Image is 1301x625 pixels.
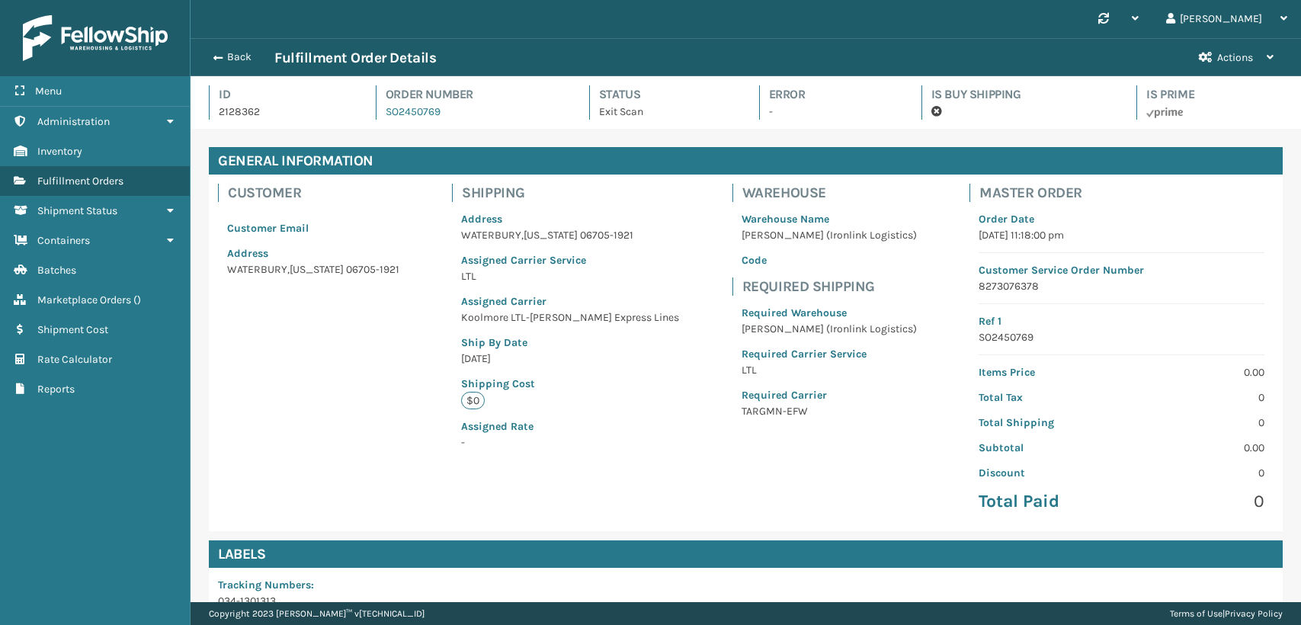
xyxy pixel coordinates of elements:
p: [DATE] [461,351,679,367]
p: 8273076378 [979,278,1264,294]
p: 2128362 [219,104,348,120]
p: Ref 1 [979,313,1264,329]
h4: Error [769,85,894,104]
h4: Order Number [386,85,562,104]
p: SO2450769 [979,329,1264,345]
a: SO2450769 [386,105,441,118]
p: 0.00 [1131,364,1264,380]
span: WATERBURY [227,263,287,276]
h4: Labels [209,540,1283,568]
a: Privacy Policy [1225,608,1283,619]
span: Tracking Numbers : [218,579,314,591]
a: Terms of Use [1170,608,1222,619]
p: Subtotal [979,440,1112,456]
p: Assigned Carrier Service [461,252,679,268]
p: 034-1301313 [218,593,420,609]
span: Shipment Cost [37,323,108,336]
p: Customer Email [227,220,399,236]
p: $0 [461,392,485,409]
span: Actions [1217,51,1253,64]
span: [US_STATE] [524,229,578,242]
span: [US_STATE] [290,263,344,276]
button: Back [204,50,274,64]
span: ( ) [133,293,141,306]
p: [PERSON_NAME] (Ironlink Logistics) [742,321,917,337]
p: 0.00 [1131,440,1264,456]
span: 06705-1921 [580,229,633,242]
p: Warehouse Name [742,211,917,227]
p: 0 [1131,389,1264,405]
p: [DATE] 11:18:00 pm [979,227,1264,243]
span: Address [227,247,268,260]
h4: Shipping [462,184,688,202]
span: Administration [37,115,110,128]
span: , [287,263,290,276]
div: | [1170,602,1283,625]
p: 0 [1131,465,1264,481]
span: Inventory [37,145,82,158]
span: Fulfillment Orders [37,175,123,187]
h4: Is Buy Shipping [931,85,1110,104]
span: 06705-1921 [346,263,399,276]
p: Exit Scan [599,104,732,120]
p: Code [742,252,917,268]
h4: Status [599,85,732,104]
span: Marketplace Orders [37,293,131,306]
p: Required Warehouse [742,305,917,321]
p: Koolmore LTL-[PERSON_NAME] Express Lines [461,309,679,325]
p: Total Shipping [979,415,1112,431]
h4: Customer [228,184,409,202]
p: 0 [1131,415,1264,431]
p: LTL [461,268,679,284]
h3: Fulfillment Order Details [274,49,436,67]
span: WATERBURY [461,229,521,242]
p: Customer Service Order Number [979,262,1264,278]
button: Actions [1185,39,1287,76]
span: Containers [37,234,90,247]
h4: General Information [209,147,1283,175]
span: Reports [37,383,75,396]
p: Discount [979,465,1112,481]
p: Ship By Date [461,335,679,351]
span: , [521,229,524,242]
p: Total Tax [979,389,1112,405]
span: Address [461,213,502,226]
p: 0 [1131,490,1264,513]
p: Total Paid [979,490,1112,513]
span: Menu [35,85,62,98]
p: [PERSON_NAME] (Ironlink Logistics) [742,227,917,243]
h4: Id [219,85,348,104]
h4: Warehouse [742,184,926,202]
p: Required Carrier Service [742,346,917,362]
p: TARGMN-EFW [742,403,917,419]
img: logo [23,15,168,61]
p: Shipping Cost [461,376,679,392]
p: Copyright 2023 [PERSON_NAME]™ v [TECHNICAL_ID] [209,602,425,625]
h4: Master Order [979,184,1274,202]
h4: Required Shipping [742,277,926,296]
span: Batches [37,264,76,277]
p: Assigned Carrier [461,293,679,309]
h4: Is Prime [1146,85,1283,104]
p: - [461,434,679,450]
p: LTL [742,362,917,378]
p: Items Price [979,364,1112,380]
p: Required Carrier [742,387,917,403]
span: Shipment Status [37,204,117,217]
p: Order Date [979,211,1264,227]
p: - [769,104,894,120]
p: Assigned Rate [461,418,679,434]
span: Rate Calculator [37,353,112,366]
